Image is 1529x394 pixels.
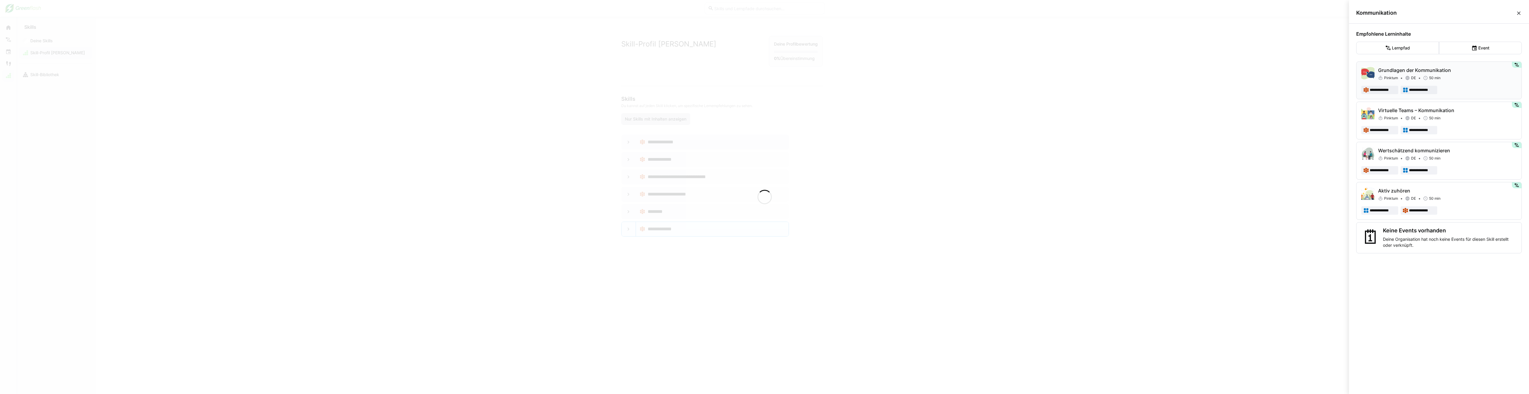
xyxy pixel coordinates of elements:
p: Virtuelle Teams – Kommunikation [1378,107,1517,114]
h4: Empfohlene Lerninhalte [1356,31,1522,37]
span: Kommunikation [1356,10,1516,16]
img: Virtuelle Teams – Kommunikation [1361,107,1375,120]
img: Wertschätzend kommunizieren [1361,147,1375,160]
p: Aktiv zuhören [1378,187,1517,194]
span: Pinktum [1384,116,1398,121]
h3: Keine Events vorhanden [1383,227,1517,234]
eds-button-option: Lernpfad [1356,42,1439,54]
p: Grundlagen der Kommunikation [1378,67,1517,74]
span: 50 min [1429,156,1441,161]
span: 50 min [1429,116,1441,121]
span: 50 min [1429,76,1441,80]
eds-button-option: Event [1439,42,1522,54]
img: Aktiv zuhören [1361,187,1375,200]
p: Deine Organisation hat noch keine Events für diesen Skill erstellt oder verknüpft. [1383,236,1517,248]
span: DE [1411,116,1416,121]
span: Pinktum [1384,196,1398,201]
img: Grundlagen der Kommunikation [1361,67,1375,80]
p: Wertschätzend kommunizieren [1378,147,1517,154]
div: 🗓 [1361,227,1381,248]
span: DE [1411,196,1416,201]
span: Pinktum [1384,156,1398,161]
span: DE [1411,156,1416,161]
span: Pinktum [1384,76,1398,80]
span: DE [1411,76,1416,80]
span: 50 min [1429,196,1441,201]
